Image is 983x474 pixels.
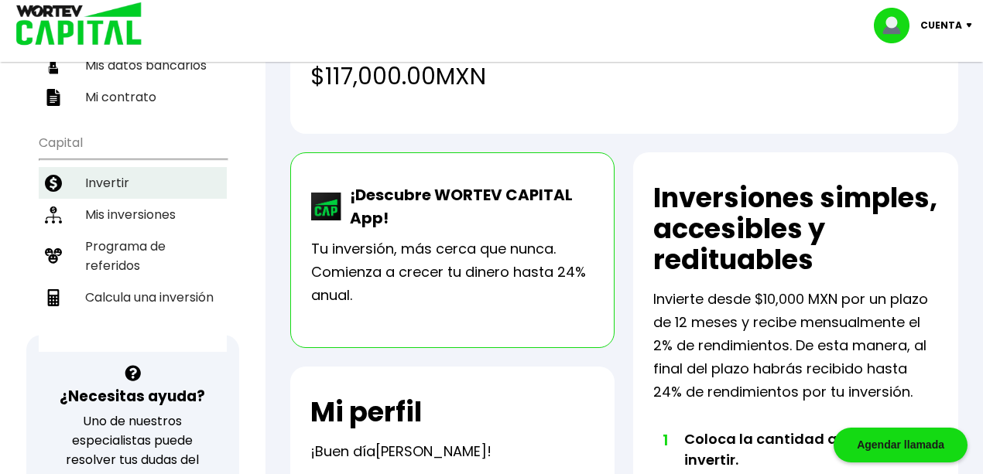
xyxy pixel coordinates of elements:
img: profile-image [874,8,920,43]
img: inversiones-icon.6695dc30.svg [45,206,62,223]
a: Mi contrato [39,81,227,113]
h2: Mi perfil [310,397,422,428]
div: Agendar llamada [834,428,968,462]
p: ¡Buen día ! [310,440,491,463]
ul: Capital [39,125,227,352]
img: icon-down [962,23,983,28]
h4: $117,000.00 MXN [310,59,738,94]
img: wortev-capital-app-icon [311,193,342,220]
a: Invertir [39,167,227,199]
p: Tu inversión, más cerca que nunca. Comienza a crecer tu dinero hasta 24% anual. [311,237,594,307]
img: contrato-icon.f2db500c.svg [45,89,62,106]
a: Programa de referidos [39,230,227,281]
p: Cuenta [920,14,962,37]
img: recomiendanos-icon.9b8e9327.svg [45,247,62,264]
span: 1 [661,428,669,452]
img: invertir-icon.b3b967d7.svg [45,175,62,192]
p: ¡Descubre WORTEV CAPITAL App! [342,183,594,230]
a: Mis inversiones [39,199,227,230]
img: datos-icon.10cf9172.svg [45,57,62,74]
a: Calcula una inversión [39,281,227,313]
h2: Inversiones simples, accesibles y redituables [653,182,938,275]
a: Mis datos bancarios [39,49,227,81]
p: Invierte desde $10,000 MXN por un plazo de 12 meses y recibe mensualmente el 2% de rendimientos. ... [653,288,938,404]
img: calculadora-icon.17d418c4.svg [45,289,62,306]
span: [PERSON_NAME] [375,442,487,461]
h3: ¿Necesitas ayuda? [60,385,205,408]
